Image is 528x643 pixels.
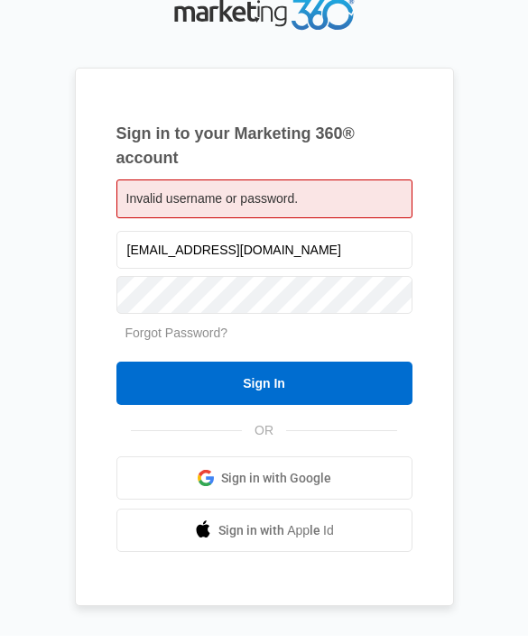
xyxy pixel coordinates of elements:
[116,129,412,178] h1: Sign in to your Marketing 360® account
[116,238,412,276] input: Email
[242,428,286,447] span: OR
[116,369,412,412] input: Sign In
[221,476,331,495] span: Sign in with Google
[218,528,334,547] span: Sign in with Apple Id
[116,464,412,507] a: Sign in with Google
[126,198,299,213] span: Invalid username or password.
[125,333,228,347] a: Forgot Password?
[116,516,412,559] a: Sign in with Apple Id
